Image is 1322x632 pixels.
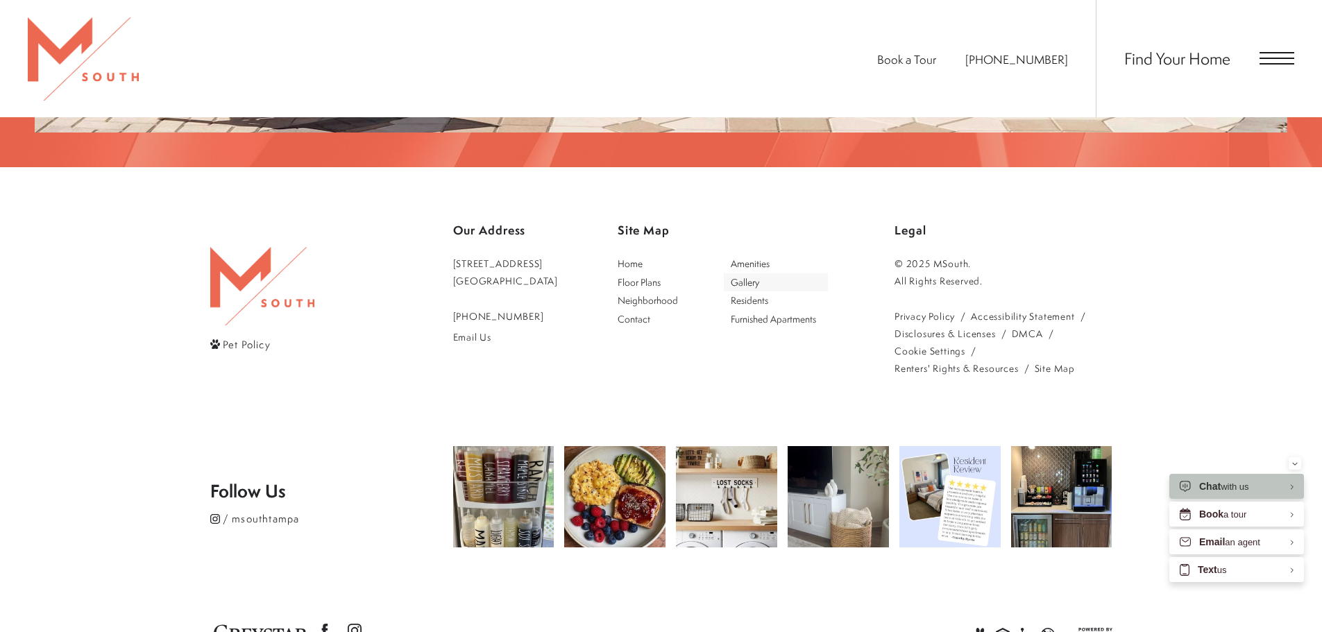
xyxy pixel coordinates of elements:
a: Greystar privacy policy [895,307,955,325]
a: Cookie Settings [895,342,965,359]
p: Site Map [618,218,836,244]
span: Contact [618,312,650,325]
img: Come see what all the hype is about! Get your new home today! #msouthtampa #movenow #thankful #be... [899,446,1001,547]
img: Laundry day just got a little more organized! 🧦✨ A 'lost sock' station keeps those solo socks in ... [676,446,777,547]
a: Go to Amenities [724,255,829,273]
a: Follow msouthtampa on Instagram [210,509,453,527]
a: Call Us [453,307,559,325]
img: Keeping it clean and convenient! 🍶💡 Labeled squeeze bottles make condiments easy to grab and keep... [453,446,554,547]
span: Pet Policy [223,337,271,352]
a: Local and State Disclosures and License Information [895,325,996,342]
a: Accessibility Statement [971,307,1074,325]
p: All Rights Reserved. [895,272,1112,289]
a: Go to Residents [724,291,829,310]
a: Go to Home [611,255,715,273]
img: Keep your blankets organized and your space stylish! 🧺 A simple basket brings both function and w... [788,446,889,547]
img: Breakfast is the most important meal of the day! 🥞☕ Start your morning off right with something d... [564,446,666,547]
div: Main [611,255,829,328]
a: Greystar DMCA policy [1012,325,1043,342]
span: [PHONE_NUMBER] [965,51,1068,67]
span: Furnished Apartments [731,312,816,325]
img: MSouth [28,17,139,101]
span: Home [618,257,643,270]
a: Go to Neighborhood [611,291,715,310]
span: Amenities [731,257,770,270]
span: Residents [731,293,768,307]
img: Happy National Coffee Day!! Come get a cup. #msouthtampa #nationalcoffeday #tistheseason #coffeeo... [1011,446,1112,547]
a: Email Us [453,328,559,345]
img: MSouth [210,247,314,325]
button: Open Menu [1260,52,1294,65]
p: © 2025 MSouth. [895,255,1112,272]
a: Go to Contact [611,310,715,329]
a: Renters' Rights & Resources [895,359,1019,377]
a: Go to Floor Plans [611,273,715,292]
span: [PHONE_NUMBER] [453,309,544,323]
span: Gallery [731,275,759,289]
a: Get Directions to 5110 South Manhattan Avenue Tampa, FL 33611 [453,255,559,289]
span: Neighborhood [618,293,678,307]
a: Find Your Home [1124,47,1230,69]
p: Follow Us [210,483,453,499]
a: Go to Gallery [724,273,829,292]
p: Our Address [453,218,559,244]
a: Go to Furnished Apartments (opens in a new tab) [724,310,829,329]
span: Floor Plans [618,275,661,289]
p: Legal [895,218,1112,244]
a: Website Site Map [1035,359,1075,377]
a: Book a Tour [877,51,936,67]
span: / msouthtampa [223,511,300,526]
a: Call Us at 813-570-8014 [965,51,1068,67]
